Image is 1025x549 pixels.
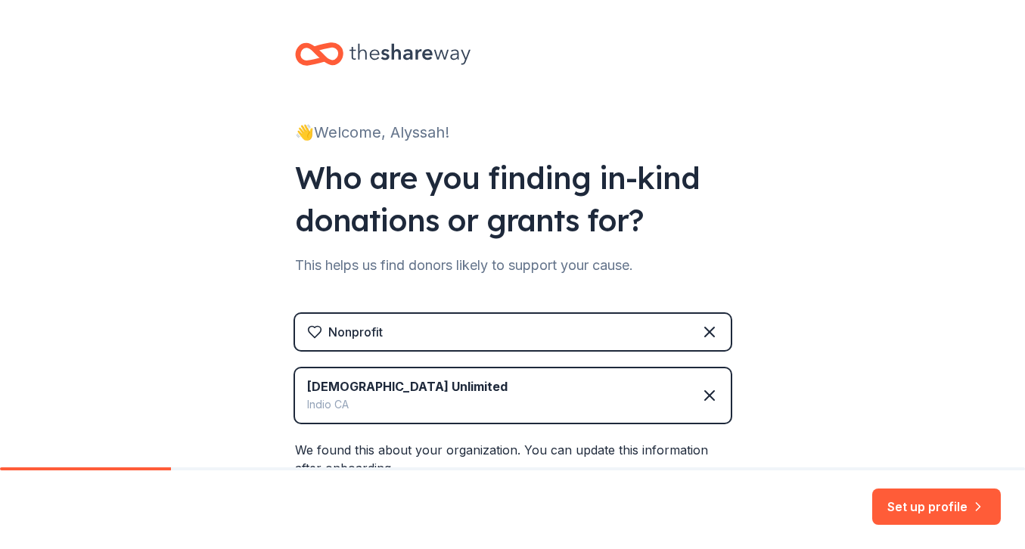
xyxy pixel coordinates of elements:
[328,323,383,341] div: Nonprofit
[295,253,731,278] div: This helps us find donors likely to support your cause.
[295,120,731,144] div: 👋 Welcome, Alyssah!
[295,157,731,241] div: Who are you finding in-kind donations or grants for?
[307,395,508,414] div: Indio CA
[872,489,1001,525] button: Set up profile
[307,377,508,395] div: [DEMOGRAPHIC_DATA] Unlimited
